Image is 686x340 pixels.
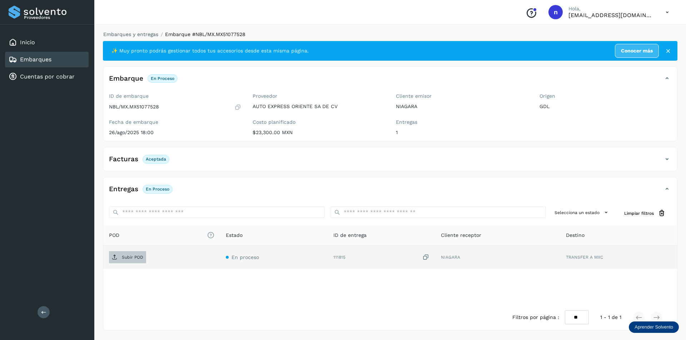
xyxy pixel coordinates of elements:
p: NIAGARA [396,103,528,110]
label: ID de embarque [109,93,241,99]
div: EntregasEn proceso [103,183,677,201]
p: AUTO EXPRESS ORIENTE SA DE CV [253,103,385,110]
p: Proveedores [24,15,86,20]
h4: Embarque [109,75,143,83]
p: $23,300.00 MXN [253,130,385,136]
h4: Entregas [109,185,138,193]
label: Costo planificado [253,119,385,125]
span: Filtros por página : [512,314,559,321]
span: Limpiar filtros [624,210,654,217]
span: ✨ Muy pronto podrás gestionar todos tus accesorios desde esta misma página. [111,47,309,55]
a: Cuentas por cobrar [20,73,75,80]
p: Aprender Solvento [635,324,673,330]
div: Inicio [5,35,89,50]
span: 1 - 1 de 1 [600,314,621,321]
label: Fecha de embarque [109,119,241,125]
div: EmbarqueEn proceso [103,72,677,90]
p: Aceptada [146,157,166,162]
span: Cliente receptor [441,232,481,239]
p: Hola, [568,6,654,12]
p: 1 [396,130,528,136]
td: TRANSFER A MXC [560,245,677,269]
a: Embarques [20,56,51,63]
span: ID de entrega [333,232,367,239]
nav: breadcrumb [103,31,677,38]
a: Inicio [20,39,35,46]
div: 111815 [333,254,429,261]
p: 26/ago/2025 18:00 [109,130,241,136]
label: Cliente emisor [396,93,528,99]
span: En proceso [232,254,259,260]
div: Aprender Solvento [629,321,679,333]
h4: Facturas [109,155,138,163]
button: Limpiar filtros [618,207,671,220]
div: Embarques [5,52,89,67]
button: Subir POD [109,251,146,263]
label: Origen [540,93,672,99]
label: Entregas [396,119,528,125]
p: Subir POD [122,255,143,260]
span: Estado [226,232,243,239]
td: NIAGARA [435,245,560,269]
label: Proveedor [253,93,385,99]
span: Embarque #NBL/MX.MX51077528 [165,31,245,37]
p: NBL/MX.MX51077528 [109,104,159,110]
a: Embarques y entregas [103,31,158,37]
div: FacturasAceptada [103,153,677,171]
p: En proceso [151,76,174,81]
span: POD [109,232,214,239]
p: GDL [540,103,672,110]
button: Selecciona un estado [552,207,613,218]
span: Destino [566,232,585,239]
div: Cuentas por cobrar [5,69,89,85]
p: En proceso [146,187,169,192]
p: nchavez@aeo.mx [568,12,654,19]
a: Conocer más [615,44,659,58]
